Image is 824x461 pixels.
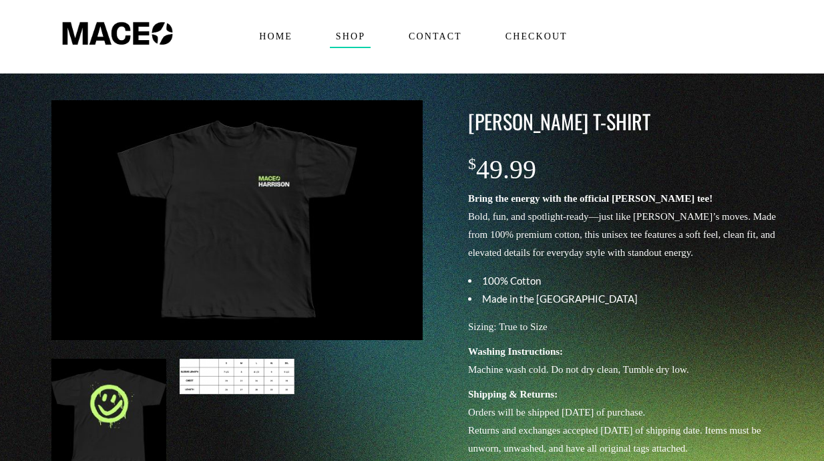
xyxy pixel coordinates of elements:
span: 100% Cotton [482,275,541,287]
span: Made in the [GEOGRAPHIC_DATA] [482,293,638,305]
strong: Bring the energy with the official [PERSON_NAME] tee! [468,193,712,204]
p: Bold, fun, and spotlight-ready—just like [PERSON_NAME]’s moves. Made from 100% premium cotton, th... [468,190,779,262]
span: Checkout [499,26,573,47]
span: Sizing: True to Size [468,321,548,332]
p: Machine wash cold. Do not dry clean, Tumble dry low. [468,343,779,379]
span: Shop [330,26,371,47]
span: Home [253,26,298,47]
img: Maceo Harrison T-Shirt - Image 3 [180,359,294,394]
span: $ [468,155,476,172]
span: Contact [403,26,467,47]
p: Orders will be shipped [DATE] of purchase. Returns and exchanges accepted [DATE] of shipping date... [468,386,779,458]
strong: Washing Instructions: [468,346,563,357]
bdi: 49.99 [468,154,536,184]
h3: [PERSON_NAME] T-Shirt [468,108,779,136]
strong: Shipping & Returns: [468,389,558,400]
img: Maceo Harrison T-Shirt [51,100,423,340]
